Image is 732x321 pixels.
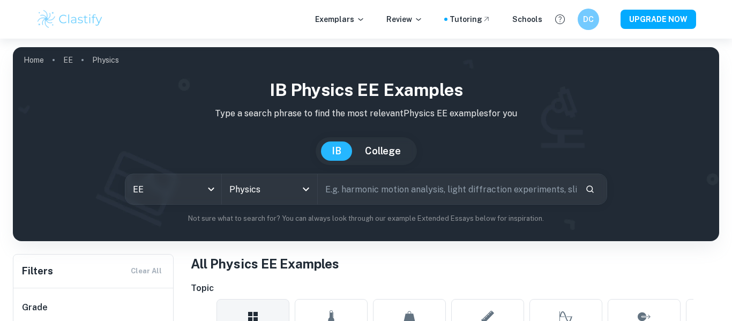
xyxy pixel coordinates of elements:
[581,180,599,198] button: Search
[512,13,542,25] a: Schools
[551,10,569,28] button: Help and Feedback
[450,13,491,25] a: Tutoring
[21,107,711,120] p: Type a search phrase to find the most relevant Physics EE examples for you
[92,54,119,66] p: Physics
[125,174,221,204] div: EE
[21,77,711,103] h1: IB Physics EE examples
[22,301,166,314] h6: Grade
[22,264,53,279] h6: Filters
[191,254,719,273] h1: All Physics EE Examples
[578,9,599,30] button: DC
[315,13,365,25] p: Exemplars
[321,141,352,161] button: IB
[318,174,577,204] input: E.g. harmonic motion analysis, light diffraction experiments, sliding objects down a ramp...
[582,13,595,25] h6: DC
[191,282,719,295] h6: Topic
[21,213,711,224] p: Not sure what to search for? You can always look through our example Extended Essays below for in...
[298,182,313,197] button: Open
[621,10,696,29] button: UPGRADE NOW
[354,141,412,161] button: College
[13,47,719,241] img: profile cover
[24,53,44,68] a: Home
[63,53,73,68] a: EE
[386,13,423,25] p: Review
[36,9,104,30] img: Clastify logo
